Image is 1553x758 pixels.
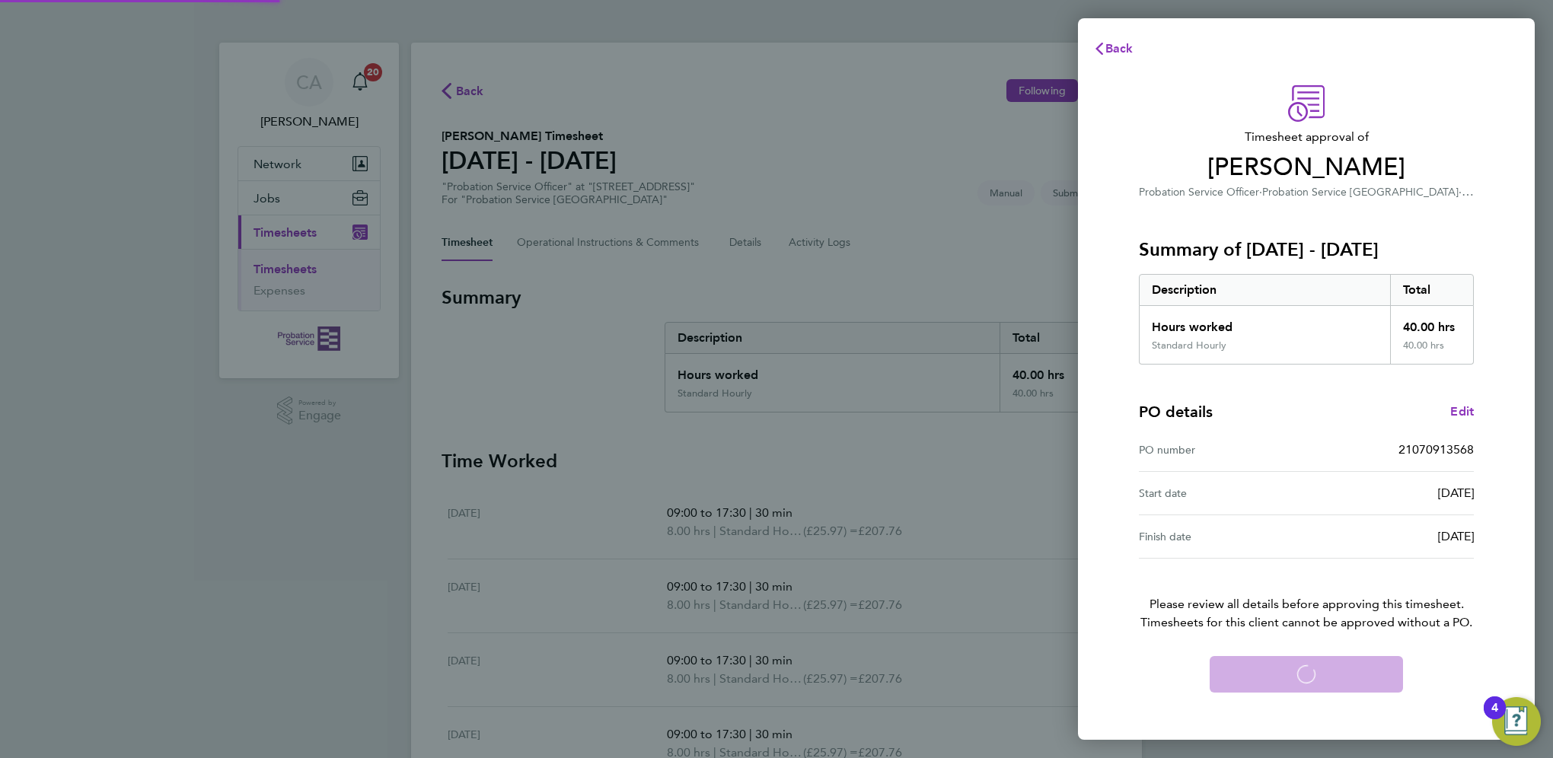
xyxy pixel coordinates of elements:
[1139,128,1474,146] span: Timesheet approval of
[1390,306,1474,339] div: 40.00 hrs
[1121,559,1492,632] p: Please review all details before approving this timesheet.
[1139,441,1306,459] div: PO number
[1139,274,1474,365] div: Summary of 25 - 31 Aug 2025
[1398,442,1474,457] span: 21070913568
[1140,306,1390,339] div: Hours worked
[1140,275,1390,305] div: Description
[1152,339,1226,352] div: Standard Hourly
[1139,401,1213,422] h4: PO details
[1139,527,1306,546] div: Finish date
[1262,186,1459,199] span: Probation Service [GEOGRAPHIC_DATA]
[1390,275,1474,305] div: Total
[1306,527,1474,546] div: [DATE]
[1450,404,1474,419] span: Edit
[1139,484,1306,502] div: Start date
[1450,403,1474,421] a: Edit
[1139,152,1474,183] span: [PERSON_NAME]
[1459,184,1474,199] span: ·
[1105,41,1134,56] span: Back
[1139,186,1259,199] span: Probation Service Officer
[1078,33,1149,64] button: Back
[1492,697,1541,746] button: Open Resource Center, 4 new notifications
[1259,186,1262,199] span: ·
[1139,237,1474,262] h3: Summary of [DATE] - [DATE]
[1390,339,1474,364] div: 40.00 hrs
[1121,613,1492,632] span: Timesheets for this client cannot be approved without a PO.
[1306,484,1474,502] div: [DATE]
[1491,708,1498,728] div: 4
